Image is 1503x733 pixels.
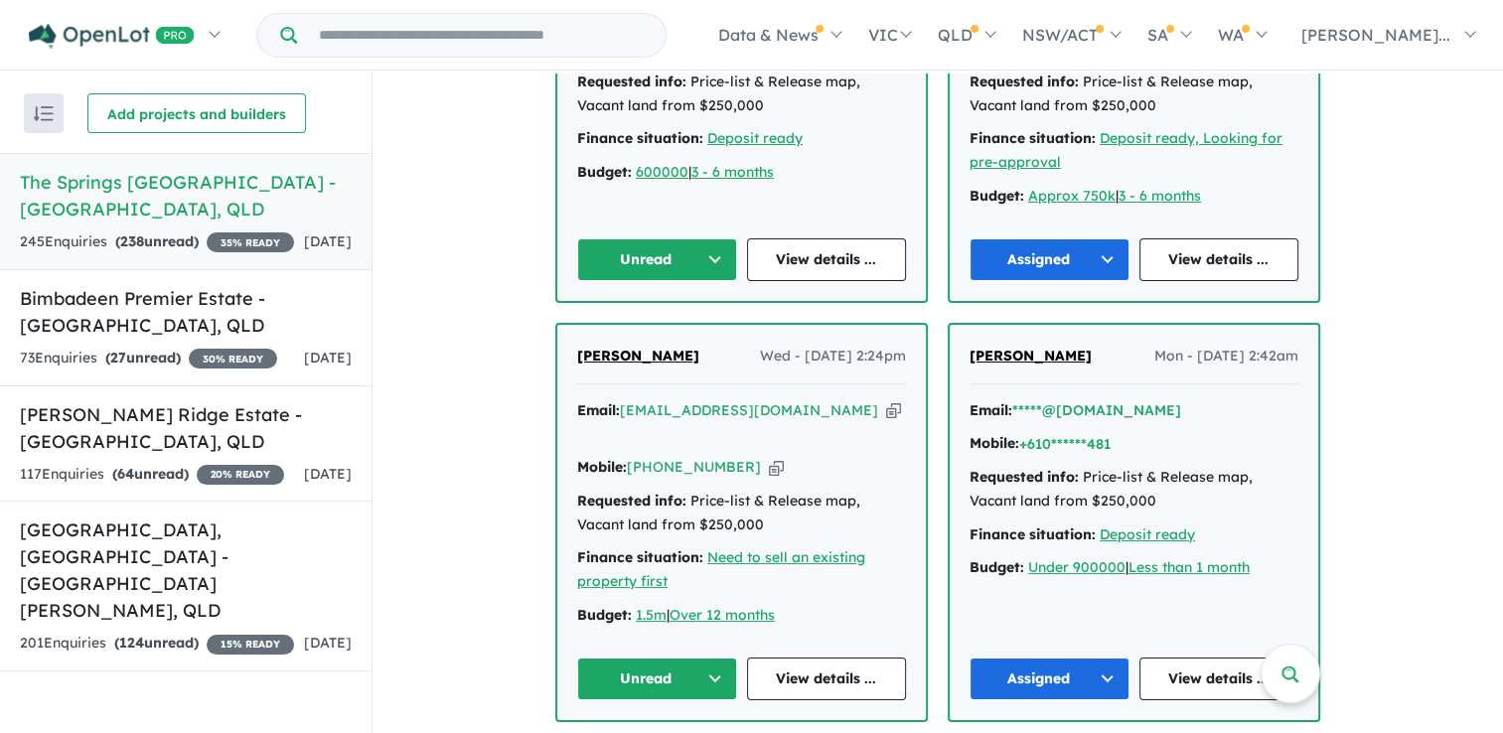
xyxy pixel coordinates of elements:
[970,401,1012,419] strong: Email:
[110,349,126,366] span: 27
[20,463,284,487] div: 117 Enquir ies
[1139,658,1299,700] a: View details ...
[20,401,352,455] h5: [PERSON_NAME] Ridge Estate - [GEOGRAPHIC_DATA] , QLD
[577,161,906,185] div: |
[577,548,865,590] a: Need to sell an existing property first
[301,14,662,57] input: Try estate name, suburb, builder or developer
[970,525,1096,543] strong: Finance situation:
[189,349,277,368] span: 30 % READY
[577,347,699,365] span: [PERSON_NAME]
[20,632,294,656] div: 201 Enquir ies
[577,401,620,419] strong: Email:
[620,401,878,419] a: [EMAIL_ADDRESS][DOMAIN_NAME]
[114,634,199,652] strong: ( unread)
[691,163,774,181] a: 3 - 6 months
[970,468,1079,486] strong: Requested info:
[1128,558,1250,576] a: Less than 1 month
[105,349,181,366] strong: ( unread)
[29,24,195,49] img: Openlot PRO Logo White
[577,345,699,368] a: [PERSON_NAME]
[1028,187,1116,205] a: Approx 750k
[970,556,1298,580] div: |
[1139,238,1299,281] a: View details ...
[577,73,686,90] strong: Requested info:
[577,490,906,537] div: Price-list & Release map, Vacant land from $250,000
[20,347,277,370] div: 73 Enquir ies
[304,349,352,366] span: [DATE]
[20,285,352,339] h5: Bimbadeen Premier Estate - [GEOGRAPHIC_DATA] , QLD
[970,129,1096,147] strong: Finance situation:
[970,658,1129,700] button: Assigned
[970,129,1282,171] a: Deposit ready, Looking for pre-approval
[707,129,803,147] a: Deposit ready
[747,238,907,281] a: View details ...
[769,457,784,478] button: Copy
[1301,25,1450,45] span: [PERSON_NAME]...
[577,71,906,118] div: Price-list & Release map, Vacant land from $250,000
[1028,558,1126,576] a: Under 900000
[304,232,352,250] span: [DATE]
[577,129,703,147] strong: Finance situation:
[627,458,761,476] a: [PHONE_NUMBER]
[577,604,906,628] div: |
[87,93,306,133] button: Add projects and builders
[112,465,189,483] strong: ( unread)
[970,185,1298,209] div: |
[577,238,737,281] button: Unread
[970,71,1298,118] div: Price-list & Release map, Vacant land from $250,000
[20,230,294,254] div: 245 Enquir ies
[119,634,144,652] span: 124
[577,458,627,476] strong: Mobile:
[20,169,352,222] h5: The Springs [GEOGRAPHIC_DATA] - [GEOGRAPHIC_DATA] , QLD
[304,465,352,483] span: [DATE]
[970,347,1092,365] span: [PERSON_NAME]
[1100,525,1195,543] a: Deposit ready
[577,606,632,624] strong: Budget:
[207,635,294,655] span: 15 % READY
[636,163,688,181] a: 600000
[636,606,667,624] a: 1.5m
[577,658,737,700] button: Unread
[886,400,901,421] button: Copy
[197,465,284,485] span: 20 % READY
[115,232,199,250] strong: ( unread)
[970,238,1129,281] button: Assigned
[207,232,294,252] span: 35 % READY
[970,345,1092,368] a: [PERSON_NAME]
[747,658,907,700] a: View details ...
[304,634,352,652] span: [DATE]
[120,232,144,250] span: 238
[577,163,632,181] strong: Budget:
[1154,345,1298,368] span: Mon - [DATE] 2:42am
[117,465,134,483] span: 64
[970,558,1024,576] strong: Budget:
[760,345,906,368] span: Wed - [DATE] 2:24pm
[970,187,1024,205] strong: Budget:
[670,606,775,624] a: Over 12 months
[20,516,352,624] h5: [GEOGRAPHIC_DATA], [GEOGRAPHIC_DATA] - [GEOGRAPHIC_DATA][PERSON_NAME] , QLD
[34,106,54,121] img: sort.svg
[970,434,1019,452] strong: Mobile:
[577,548,703,566] strong: Finance situation:
[970,73,1079,90] strong: Requested info:
[970,466,1298,513] div: Price-list & Release map, Vacant land from $250,000
[1119,187,1201,205] a: 3 - 6 months
[577,492,686,510] strong: Requested info:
